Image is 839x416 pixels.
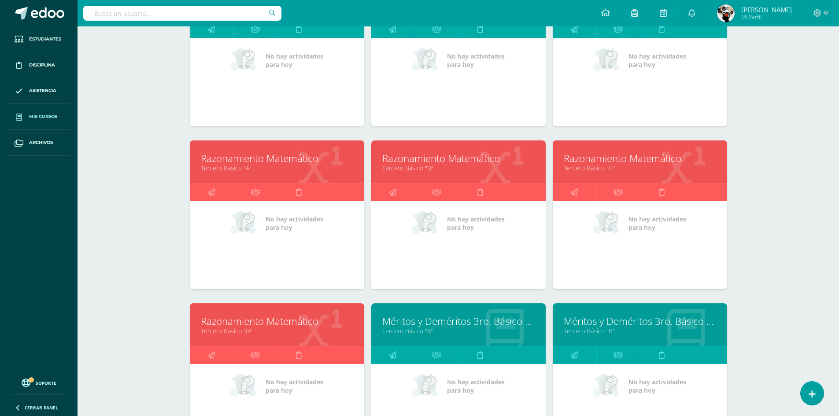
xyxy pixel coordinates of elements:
span: No hay actividades para hoy [266,52,323,69]
span: No hay actividades para hoy [628,215,686,232]
a: Disciplina [7,52,70,78]
span: [PERSON_NAME] [741,5,792,14]
a: Razonamiento Matemático [201,151,353,165]
span: Archivos [29,139,53,146]
input: Busca un usuario... [83,6,281,21]
a: Tercero Básico "B" [382,164,535,172]
span: No hay actividades para hoy [266,378,323,394]
a: Estudiantes [7,26,70,52]
a: Razonamiento Matemático [201,314,353,328]
span: No hay actividades para hoy [628,52,686,69]
img: no_activities_small.png [593,47,622,74]
span: Asistencia [29,87,56,94]
img: no_activities_small.png [230,210,259,236]
a: Razonamiento Matemático [382,151,535,165]
img: no_activities_small.png [412,373,441,399]
span: Disciplina [29,62,55,69]
img: no_activities_small.png [230,47,259,74]
a: Méritos y Deméritos 3ro. Básico "B" [564,314,716,328]
img: no_activities_small.png [593,210,622,236]
a: Tercero Básico "A" [382,327,535,335]
span: Cerrar panel [25,405,58,411]
a: Tercero Básico "C" [564,164,716,172]
a: Tercero Básico "D" [201,327,353,335]
img: no_activities_small.png [412,210,441,236]
a: Razonamiento Matemático [564,151,716,165]
a: Tercero Básico "A" [201,164,353,172]
span: No hay actividades para hoy [266,215,323,232]
a: Asistencia [7,78,70,104]
span: Soporte [36,380,56,386]
span: No hay actividades para hoy [447,378,505,394]
span: No hay actividades para hoy [447,52,505,69]
img: no_activities_small.png [230,373,259,399]
a: Archivos [7,130,70,156]
a: Méritos y Deméritos 3ro. Básico "A" [382,314,535,328]
span: Estudiantes [29,36,61,43]
span: No hay actividades para hoy [447,215,505,232]
a: Tercero Básico "B" [564,327,716,335]
img: 6048ae9c2eba16dcb25a041118cbde53.png [717,4,735,22]
img: no_activities_small.png [593,373,622,399]
a: Soporte [11,376,67,388]
a: Mis cursos [7,104,70,130]
span: No hay actividades para hoy [628,378,686,394]
img: no_activities_small.png [412,47,441,74]
span: Mi Perfil [741,13,792,21]
span: Mis cursos [29,113,57,120]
